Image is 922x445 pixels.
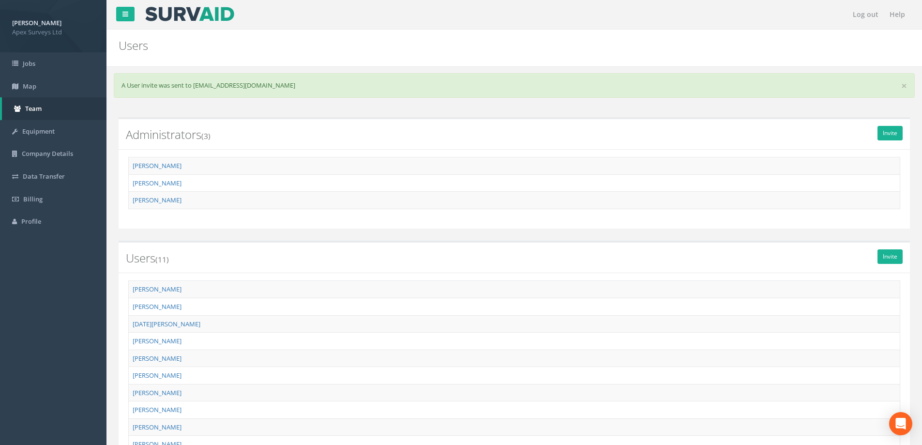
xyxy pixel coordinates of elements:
span: Data Transfer [23,172,65,181]
a: Invite [877,249,903,264]
a: close [901,81,907,91]
h2: Administrators [126,128,903,141]
a: [PERSON_NAME] [133,196,181,204]
a: [PERSON_NAME] [133,302,181,311]
h2: Users [126,252,903,264]
a: [PERSON_NAME] [133,405,181,414]
a: [PERSON_NAME] [133,285,181,293]
div: A User invite was sent to [EMAIL_ADDRESS][DOMAIN_NAME] [114,73,915,98]
a: Invite [877,126,903,140]
span: Billing [23,195,43,203]
a: [PERSON_NAME] [133,388,181,397]
span: Company Details [22,149,73,158]
a: [PERSON_NAME] [133,423,181,431]
span: Map [23,82,36,91]
h2: Users [119,39,776,52]
a: [DATE][PERSON_NAME] [133,320,200,328]
span: Equipment [22,127,55,136]
a: [PERSON_NAME] [133,337,181,345]
span: Apex Surveys Ltd [12,28,94,37]
a: Team [2,97,106,120]
a: [PERSON_NAME] [133,161,181,170]
div: Open Intercom Messenger [889,412,912,435]
a: [PERSON_NAME] [133,179,181,187]
span: Profile [21,217,41,226]
span: Jobs [23,59,35,68]
strong: [PERSON_NAME] [12,18,61,27]
a: [PERSON_NAME] [133,354,181,363]
span: Team [25,104,42,113]
small: (11) [155,254,169,265]
a: [PERSON_NAME] [133,371,181,380]
a: [PERSON_NAME] Apex Surveys Ltd [12,16,94,36]
small: (3) [201,131,211,141]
